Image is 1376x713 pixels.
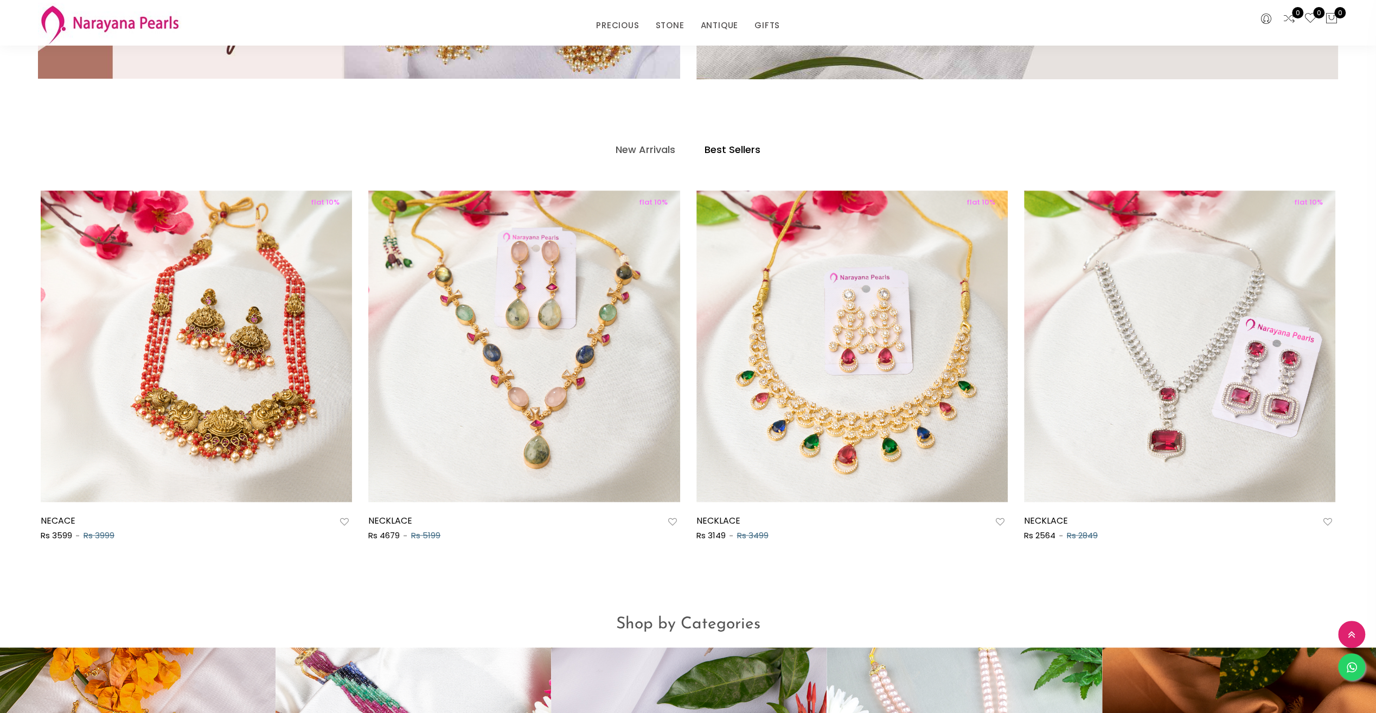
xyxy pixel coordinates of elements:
[1024,514,1068,527] a: NECKLACE
[596,17,639,34] a: PRECIOUS
[337,515,352,529] button: Add to wishlist
[1292,7,1303,18] span: 0
[1313,7,1324,18] span: 0
[754,17,780,34] a: GIFTS
[41,514,75,527] a: NECACE
[696,514,740,527] a: NECKLACE
[1304,12,1317,26] a: 0
[1288,197,1329,207] span: flat 10%
[696,530,726,541] span: Rs 3149
[411,530,440,541] span: Rs 5199
[665,515,680,529] button: Add to wishlist
[616,143,675,156] h4: New Arrivals
[1283,12,1296,26] a: 0
[84,530,114,541] span: Rs 3999
[1334,7,1346,18] span: 0
[1320,515,1335,529] button: Add to wishlist
[1024,530,1055,541] span: Rs 2564
[305,197,345,207] span: flat 10%
[368,514,412,527] a: NECKLACE
[700,17,738,34] a: ANTIQUE
[633,197,674,207] span: flat 10%
[1325,12,1338,26] button: 0
[1067,530,1098,541] span: Rs 2849
[737,530,769,541] span: Rs 3499
[41,530,72,541] span: Rs 3599
[993,515,1008,529] button: Add to wishlist
[961,197,1001,207] span: flat 10%
[655,17,684,34] a: STONE
[368,530,400,541] span: Rs 4679
[705,143,760,156] h4: Best Sellers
